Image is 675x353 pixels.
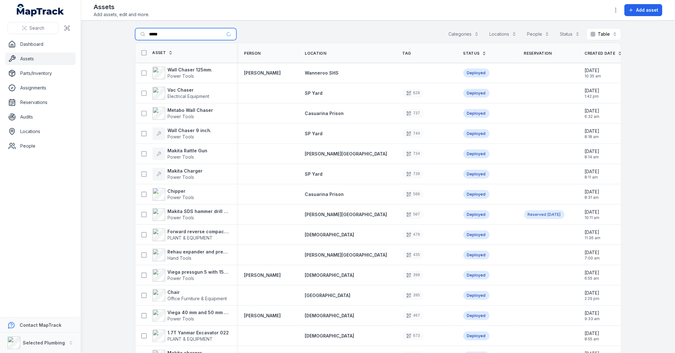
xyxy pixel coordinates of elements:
[585,189,600,200] time: 16/05/2025, 8:31:31 am
[153,269,229,282] a: Viega pressgun 5 with 15mm, 20mm ,25mm & 32mm headsPower Tools
[403,89,424,98] div: 628
[463,51,480,56] span: Status
[585,330,600,342] time: 08/05/2025, 8:55:31 am
[305,51,326,56] span: Location
[168,87,209,93] strong: Vac Chaser
[585,108,600,114] span: [DATE]
[403,332,424,340] div: 673
[403,129,424,138] div: 744
[403,291,424,300] div: 395
[586,28,621,40] button: Table
[305,70,339,76] a: Wanneroo SHS
[305,131,323,136] span: SP Yard
[244,272,281,278] a: [PERSON_NAME]
[168,67,213,73] strong: Wall Chaser 125mm.
[168,276,194,281] span: Power Tools
[524,51,552,56] span: Reservation
[636,7,658,13] span: Add asset
[305,192,344,197] span: Casuarina Prison
[463,311,490,320] div: Deployed
[20,322,61,328] strong: Contact MapTrack
[153,87,209,100] a: Vac ChaserElectrical Equipment
[305,171,323,177] a: SP Yard
[585,134,600,139] span: 8:18 am
[445,28,483,40] button: Categories
[168,134,194,139] span: Power Tools
[585,276,600,281] span: 6:55 am
[463,89,490,98] div: Deployed
[585,67,601,79] time: 02/09/2025, 10:35:01 am
[168,296,227,301] span: Office Furniture & Equipment
[305,212,387,217] span: [PERSON_NAME][GEOGRAPHIC_DATA]
[585,310,600,316] span: [DATE]
[585,148,600,160] time: 23/07/2025, 8:14:20 am
[168,309,229,316] strong: Viega 40 mm and 50 mm press heads
[403,251,424,259] div: 435
[403,311,424,320] div: 467
[305,151,387,156] span: [PERSON_NAME][GEOGRAPHIC_DATA]
[29,25,44,31] span: Search
[168,73,194,79] span: Power Tools
[403,210,424,219] div: 507
[585,114,600,119] span: 6:32 am
[585,316,600,321] span: 9:33 am
[585,235,601,240] span: 11:36 am
[463,271,490,280] div: Deployed
[5,111,76,123] a: Audits
[585,249,600,256] span: [DATE]
[403,190,424,199] div: 588
[168,114,194,119] span: Power Tools
[168,235,213,240] span: PLANT & EQUIPMENT
[8,22,59,34] button: Search
[305,272,354,278] span: [DEMOGRAPHIC_DATA]
[168,269,229,275] strong: Viega pressgun 5 with 15mm, 20mm ,25mm & 32mm heads
[5,96,76,109] a: Reservations
[524,210,565,219] a: Reserved[DATE]
[168,127,212,134] strong: Wall Chaser 9 inch.
[305,333,354,339] a: [DEMOGRAPHIC_DATA]
[585,310,600,321] time: 08/05/2025, 9:33:46 am
[153,330,229,342] a: 1.7T Yanmar Excavator 022PLANT & EQUIPMENT
[153,228,229,241] a: Forward reverse compactorPLANT & EQUIPMENT
[585,270,600,276] span: [DATE]
[524,210,565,219] div: Reserved
[403,109,424,118] div: 737
[585,215,600,220] span: 10:11 am
[244,70,281,76] a: [PERSON_NAME]
[585,51,622,56] a: Created Date
[17,4,64,16] a: MapTrack
[548,212,561,217] span: [DATE]
[403,170,424,179] div: 739
[585,74,601,79] span: 10:35 am
[463,129,490,138] div: Deployed
[585,337,600,342] span: 8:55 am
[556,28,584,40] button: Status
[585,88,600,94] span: [DATE]
[463,332,490,340] div: Deployed
[305,90,323,96] a: SP Yard
[585,128,600,134] span: [DATE]
[585,189,600,195] span: [DATE]
[403,230,424,239] div: 479
[585,290,600,296] span: [DATE]
[168,289,227,295] strong: Chair
[23,340,65,345] strong: Selected Plumbing
[585,51,616,56] span: Created Date
[305,252,387,258] a: [PERSON_NAME][GEOGRAPHIC_DATA]
[305,272,354,278] a: [DEMOGRAPHIC_DATA]
[585,290,600,301] time: 08/05/2025, 2:29:56 pm
[585,128,600,139] time: 23/07/2025, 8:18:09 am
[5,82,76,94] a: Assignments
[168,330,229,336] strong: 1.7T Yanmar Excavator 022
[168,215,194,220] span: Power Tools
[585,209,600,215] span: [DATE]
[585,108,600,119] time: 21/08/2025, 6:32:23 am
[585,195,600,200] span: 8:31 am
[168,94,209,99] span: Electrical Equipment
[463,230,490,239] div: Deployed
